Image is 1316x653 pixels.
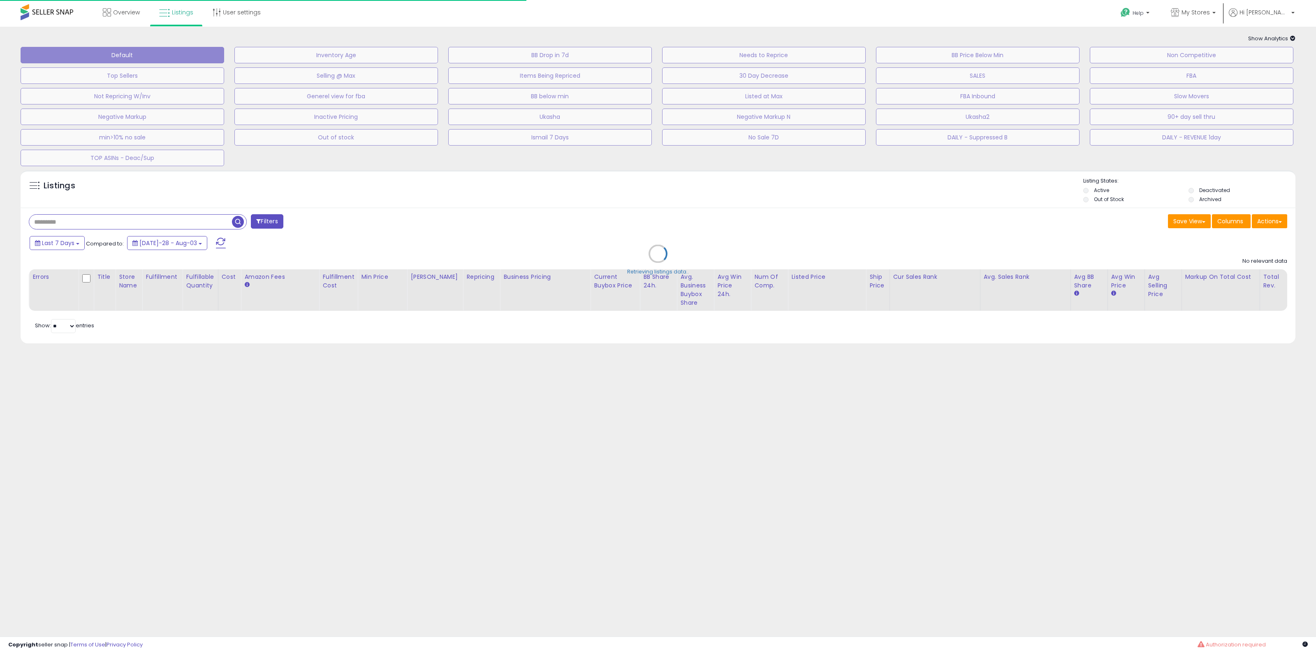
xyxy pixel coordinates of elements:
button: Top Sellers [21,67,224,84]
button: Inventory Age [234,47,438,63]
button: Out of stock [234,129,438,146]
span: Overview [113,8,140,16]
span: My Stores [1182,8,1210,16]
button: Ukasha2 [876,109,1080,125]
i: Get Help [1120,7,1131,18]
span: Show Analytics [1248,35,1295,42]
button: 90+ day sell thru [1090,109,1293,125]
button: BB below min [448,88,652,104]
div: Retrieving listings data.. [627,268,689,276]
button: Negative Markup N [662,109,866,125]
button: min>10% no sale [21,129,224,146]
a: Hi [PERSON_NAME] [1229,8,1295,27]
button: Not Repricing W/Inv [21,88,224,104]
button: Listed at Max [662,88,866,104]
button: No Sale 7D [662,129,866,146]
button: FBA Inbound [876,88,1080,104]
button: Ukasha [448,109,652,125]
span: Listings [172,8,193,16]
a: Help [1114,1,1158,27]
button: BB Price Below Min [876,47,1080,63]
button: 30 Day Decrease [662,67,866,84]
button: Inactive Pricing [234,109,438,125]
button: Selling @ Max [234,67,438,84]
button: FBA [1090,67,1293,84]
button: Needs to Reprice [662,47,866,63]
button: TOP ASINs - Deac/Sup [21,150,224,166]
button: Negative Markup [21,109,224,125]
button: Default [21,47,224,63]
button: Non Competitive [1090,47,1293,63]
button: DAILY - Suppressed B [876,129,1080,146]
button: Generel view for fba [234,88,438,104]
button: Items Being Repriced [448,67,652,84]
button: DAILY - REVENUE 1day [1090,129,1293,146]
span: Help [1133,9,1144,16]
button: BB Drop in 7d [448,47,652,63]
button: SALES [876,67,1080,84]
button: Slow Movers [1090,88,1293,104]
span: Hi [PERSON_NAME] [1240,8,1289,16]
button: Ismail 7 Days [448,129,652,146]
